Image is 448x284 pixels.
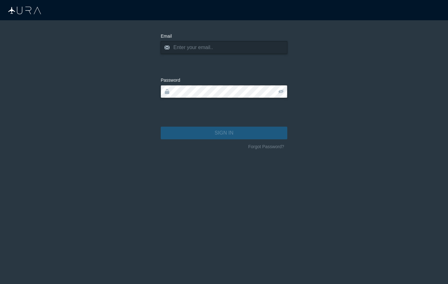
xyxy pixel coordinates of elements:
[248,143,284,150] span: Forgot Password?
[245,142,287,152] button: Forgot Password?
[8,7,41,14] img: Aura Logo
[161,127,287,139] button: SIGN IN
[161,78,180,83] span: Password
[215,129,233,137] span: SIGN IN
[161,41,287,54] input: Enter your email..
[161,34,172,39] span: Email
